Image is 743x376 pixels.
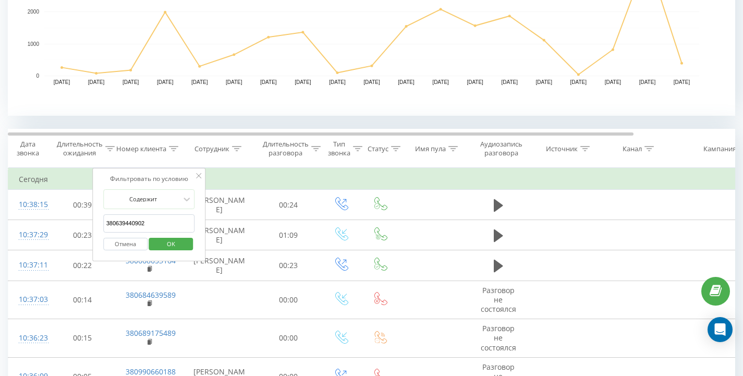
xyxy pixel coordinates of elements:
button: OK [149,238,193,251]
a: 380668653164 [126,256,176,265]
td: 00:22 [50,250,115,281]
span: Разговор не состоялся [481,285,516,314]
td: 00:00 [256,281,321,319]
text: [DATE] [54,79,70,85]
text: [DATE] [329,79,346,85]
text: [DATE] [260,79,277,85]
div: 10:37:11 [19,255,40,275]
div: Кампания [703,144,736,153]
text: 2000 [28,9,40,15]
text: [DATE] [501,79,518,85]
text: [DATE] [295,79,311,85]
div: Open Intercom Messenger [708,317,733,342]
a: 380689175489 [126,328,176,338]
div: 10:37:03 [19,289,40,310]
text: [DATE] [432,79,449,85]
text: 1000 [28,41,40,47]
td: 00:39 [50,190,115,220]
td: 00:00 [256,319,321,358]
div: Канал [623,144,642,153]
div: Имя пула [415,144,446,153]
text: [DATE] [88,79,105,85]
td: 00:23 [256,250,321,281]
div: 10:37:29 [19,225,40,245]
div: 10:38:15 [19,195,40,215]
text: [DATE] [639,79,656,85]
div: Фильтровать по условию [103,174,195,184]
text: [DATE] [536,79,553,85]
div: Тип звонка [328,140,350,157]
text: [DATE] [605,79,622,85]
div: Статус [368,144,388,153]
td: 00:23 [50,220,115,250]
text: [DATE] [398,79,415,85]
text: [DATE] [123,79,139,85]
div: Номер клиента [116,144,166,153]
input: Введите значение [103,214,195,233]
text: [DATE] [157,79,174,85]
text: [DATE] [570,79,587,85]
text: [DATE] [363,79,380,85]
text: [DATE] [467,79,483,85]
text: 0 [36,73,39,79]
div: Источник [546,144,578,153]
div: Сотрудник [194,144,229,153]
div: Длительность разговора [263,140,309,157]
td: 00:14 [50,281,115,319]
button: Отмена [103,238,148,251]
div: Аудиозапись разговора [476,140,527,157]
text: [DATE] [226,79,242,85]
div: Длительность ожидания [57,140,103,157]
a: 380684639589 [126,290,176,300]
text: [DATE] [191,79,208,85]
td: [PERSON_NAME] [183,220,256,250]
span: OK [156,236,186,252]
div: 10:36:23 [19,328,40,348]
td: 01:09 [256,220,321,250]
td: [PERSON_NAME] [183,190,256,220]
td: [PERSON_NAME] [183,250,256,281]
td: 00:24 [256,190,321,220]
span: Разговор не состоялся [481,323,516,352]
div: Дата звонка [8,140,47,157]
text: [DATE] [674,79,690,85]
td: 00:15 [50,319,115,358]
